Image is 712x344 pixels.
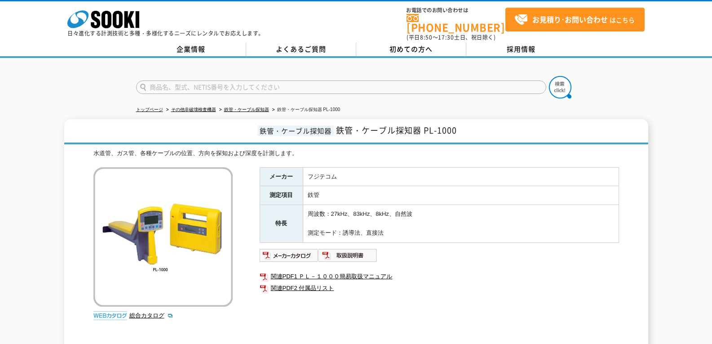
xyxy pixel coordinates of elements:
[171,107,216,112] a: その他非破壊検査機器
[420,33,433,41] span: 8:50
[389,44,433,54] span: 初めての方へ
[260,248,318,263] img: メーカーカタログ
[260,167,303,186] th: メーカー
[93,149,619,158] div: 水道管、ガス管、各種ケーブルの位置、方向を探知および深度を計測します。
[532,14,608,25] strong: お見積り･お問い合わせ
[336,124,457,136] span: 鉄管・ケーブル探知器 PL-1000
[407,14,505,32] a: [PHONE_NUMBER]
[260,186,303,205] th: 測定項目
[136,43,246,56] a: 企業情報
[260,205,303,242] th: 特長
[505,8,645,31] a: お見積り･お問い合わせはこちら
[260,254,318,261] a: メーカーカタログ
[303,186,619,205] td: 鉄管
[303,205,619,242] td: 周波数：27kHz、83kHz、8kHz、自然波 測定モード：誘導法、直接法
[136,107,163,112] a: トップページ
[224,107,269,112] a: 鉄管・ケーブル探知器
[93,167,233,307] img: 鉄管・ケーブル探知器 PL-1000
[549,76,571,98] img: btn_search.png
[257,125,334,136] span: 鉄管・ケーブル探知器
[514,13,635,27] span: はこちら
[318,254,377,261] a: 取扱説明書
[246,43,356,56] a: よくあるご質問
[93,311,127,320] img: webカタログ
[438,33,454,41] span: 17:30
[356,43,466,56] a: 初めての方へ
[136,80,546,94] input: 商品名、型式、NETIS番号を入力してください
[407,33,495,41] span: (平日 ～ 土日、祝日除く)
[270,105,341,115] li: 鉄管・ケーブル探知器 PL-1000
[318,248,377,263] img: 取扱説明書
[466,43,576,56] a: 採用情報
[303,167,619,186] td: フジテコム
[67,31,264,36] p: 日々進化する計測技術と多種・多様化するニーズにレンタルでお応えします。
[129,312,173,319] a: 総合カタログ
[260,282,619,294] a: 関連PDF2 付属品リスト
[407,8,505,13] span: お電話でのお問い合わせは
[260,271,619,282] a: 関連PDF1 ＰＬ－１０００簡易取扱マニュアル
